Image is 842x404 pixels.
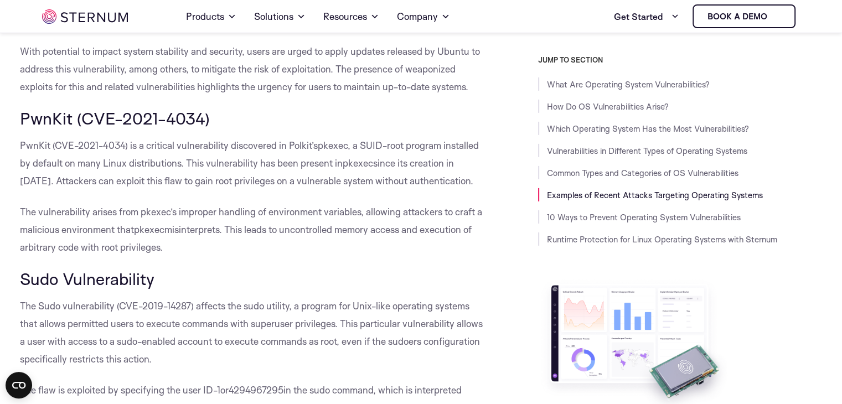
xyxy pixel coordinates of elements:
span: The vulnerab [20,206,75,217]
a: What Are Operating System Vulnerabilities? [547,79,710,90]
a: Vulnerabilities in Different Types of Operating Systems [547,146,747,156]
a: Products [186,1,236,32]
span: pkexec [134,224,164,235]
span: 4294967295 [229,384,283,396]
a: Company [397,1,450,32]
img: sternum iot [772,12,781,21]
a: Which Operating System Has the Most Vulnerabilities? [547,123,749,134]
img: sternum iot [42,9,128,24]
span: The Sudo vulnerability (CVE-2019-14287) affects the sudo utility, a program for Unix-like operati... [20,300,483,365]
span: or [220,384,229,396]
h3: JUMP TO SECTION [538,55,823,64]
a: Book a demo [693,4,795,28]
span: -1 [213,384,220,396]
a: Get Started [614,6,679,28]
span: ility arises from pkexec’s improper handling of environment variables, allowing attackers to craf... [20,206,482,235]
span: PwnKit (CVE-2021-4034) is a critical vulnerability discovered in Polkit’s [20,139,318,151]
a: Solutions [254,1,306,32]
span: pkexec [318,139,348,151]
span: misinterprets. This leads to uncontrolled memory access and execution of arbitrary code with root... [20,224,472,253]
span: The flaw is exploited by specifying the user ID [20,384,213,396]
a: How Do OS Vulnerabilities Arise? [547,101,669,112]
span: PwnKit (CVE-2021-4034) [20,108,210,128]
a: Examples of Recent Attacks Targeting Operating Systems [547,190,763,200]
a: 10 Ways to Prevent Operating System Vulnerabilities [547,212,741,222]
a: Runtime Protection for Linux Operating Systems with Sternum [547,234,777,245]
a: Resources [323,1,379,32]
span: With potential to impact system stability and security, users are urged to apply updates released... [20,45,480,92]
span: pkexec [343,157,373,169]
a: Common Types and Categories of OS Vulnerabilities [547,168,738,178]
button: Open CMP widget [6,372,32,398]
span: Sudo Vulnerability [20,268,154,289]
